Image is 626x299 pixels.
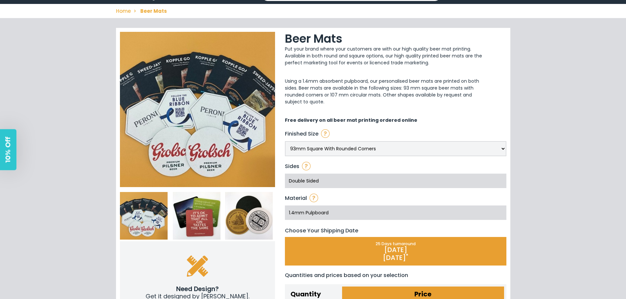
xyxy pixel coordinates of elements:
[173,192,220,240] img: Square Beer Mat Printing
[285,78,484,105] p: Using a 1.4mm absorbent pulpboard, our personalised beer mats are printed on both sides. Beer mat...
[116,8,131,14] a: Home
[120,32,275,187] img: Beer Mat Printing
[285,117,417,123] strong: Free delivery on all beer mat printing ordered online
[285,130,318,138] label: Finished Size
[285,226,358,235] label: Choose Your Shipping Date
[285,194,307,202] label: Material
[4,137,12,162] span: 10% Off
[133,286,262,293] h3: Need Design?
[140,8,167,14] span: Beer Mats
[286,246,506,262] p: [DATE] [DATE]
[285,46,484,66] p: Put your brand where your customers are with our high quality beer mat printing. Available in bot...
[225,192,273,240] img: Round Beer Mat Printing
[120,192,168,240] img: Beer Mat Printing
[376,241,416,246] span: 25 Days turnaround
[285,271,408,279] label: Quantities and prices based on your selection
[285,32,342,46] h1: Beer Mats
[285,162,299,170] label: Sides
